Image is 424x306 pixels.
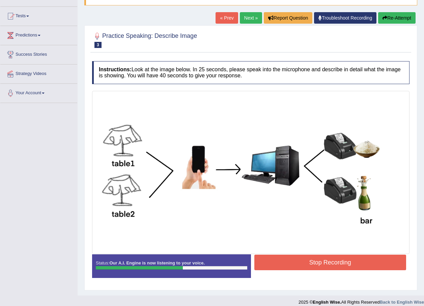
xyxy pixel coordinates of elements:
b: Instructions: [99,67,132,72]
a: Strategy Videos [0,65,77,81]
a: Next » [240,12,262,24]
a: Your Account [0,84,77,101]
a: Back to English Wise [380,300,424,305]
a: Predictions [0,26,77,43]
strong: English Wise. [313,300,341,305]
a: Troubleshoot Recording [314,12,376,24]
button: Stop Recording [254,255,406,270]
h2: Practice Speaking: Describe Image [92,31,197,48]
a: « Prev [216,12,238,24]
h4: Look at the image below. In 25 seconds, please speak into the microphone and describe in detail w... [92,61,409,84]
button: Re-Attempt [378,12,416,24]
strong: Our A.I. Engine is now listening to your voice. [109,260,205,265]
a: Success Stories [0,45,77,62]
div: 2025 © All Rights Reserved [299,296,424,305]
div: Status: [92,254,251,278]
a: Tests [0,7,77,24]
button: Report Question [264,12,312,24]
span: 3 [94,42,102,48]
